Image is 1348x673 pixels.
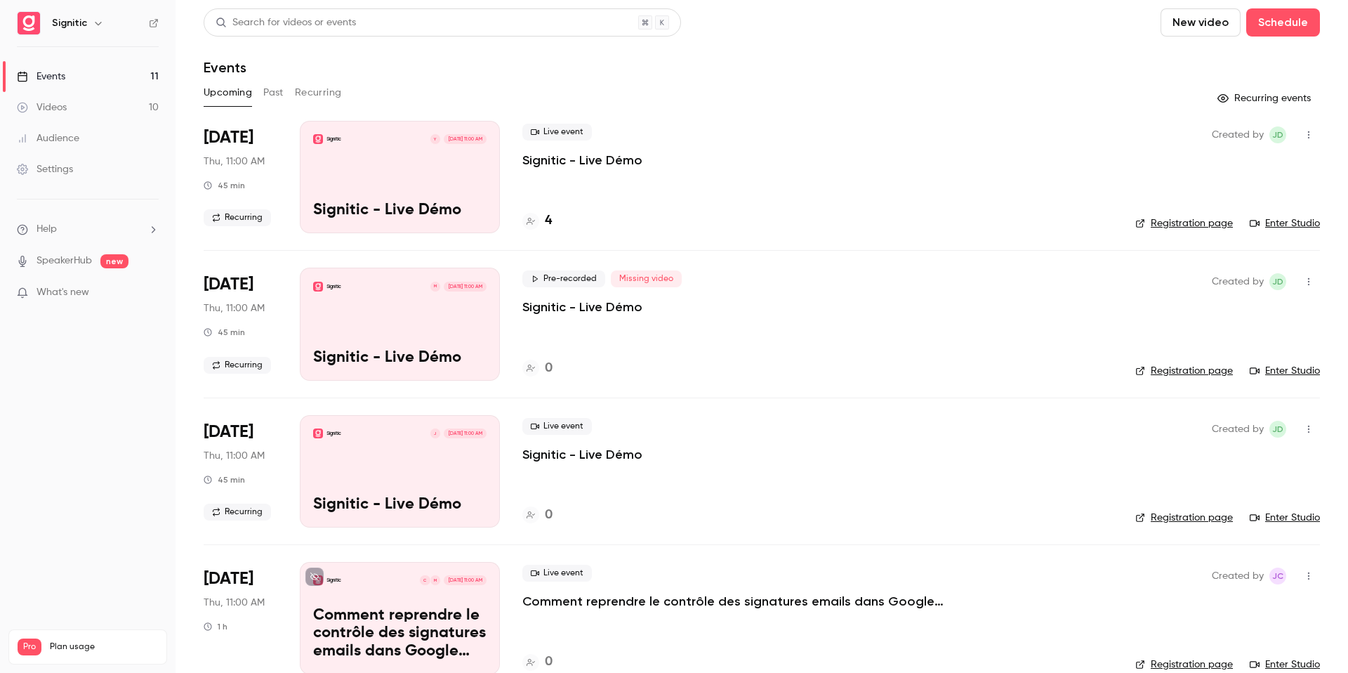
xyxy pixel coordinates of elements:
[611,270,682,287] span: Missing video
[263,81,284,104] button: Past
[1212,421,1264,438] span: Created by
[204,155,265,169] span: Thu, 11:00 AM
[204,81,252,104] button: Upcoming
[444,429,486,438] span: [DATE] 11:00 AM
[17,100,67,115] div: Videos
[545,211,552,230] h4: 4
[522,211,552,230] a: 4
[1269,568,1286,584] span: Julie Camuzet
[430,428,441,439] div: J
[444,575,486,585] span: [DATE] 11:00 AM
[522,506,553,525] a: 0
[430,281,441,292] div: M
[1212,126,1264,143] span: Created by
[52,16,87,30] h6: Signitic
[300,121,500,233] a: Signitic - Live DémoSigniticY[DATE] 11:00 AMSignitic - Live Démo
[37,222,57,237] span: Help
[1250,216,1320,230] a: Enter Studio
[204,449,265,463] span: Thu, 11:00 AM
[522,152,642,169] a: Signitic - Live Démo
[1272,568,1283,584] span: JC
[37,254,92,268] a: SpeakerHub
[1161,8,1241,37] button: New video
[1211,87,1320,110] button: Recurring events
[295,81,342,104] button: Recurring
[300,415,500,528] a: Signitic - Live DémoSigniticJ[DATE] 11:00 AMSignitic - Live Démo
[1269,273,1286,290] span: Joris Dulac
[204,301,265,315] span: Thu, 11:00 AM
[204,504,271,521] span: Recurring
[522,593,944,610] a: Comment reprendre le contrôle des signatures emails dans Google Workspace ?
[444,282,486,292] span: [DATE] 11:00 AM
[1272,421,1283,438] span: JD
[326,430,341,437] p: Signitic
[204,268,277,380] div: Oct 16 Thu, 11:00 AM (Europe/Paris)
[522,270,605,287] span: Pre-recorded
[17,131,79,145] div: Audience
[204,596,265,610] span: Thu, 11:00 AM
[430,133,441,145] div: Y
[50,641,158,653] span: Plan usage
[326,577,341,584] p: Signitic
[204,357,271,374] span: Recurring
[1135,511,1233,525] a: Registration page
[204,121,277,233] div: Oct 9 Thu, 11:00 AM (Europe/Paris)
[18,639,41,655] span: Pro
[216,15,356,30] div: Search for videos or events
[1269,126,1286,143] span: Joris Dulac
[522,299,642,315] a: Signitic - Live Démo
[430,575,441,586] div: M
[313,134,323,144] img: Signitic - Live Démo
[204,209,271,226] span: Recurring
[1212,568,1264,584] span: Created by
[313,429,323,438] img: Signitic - Live Démo
[326,283,341,290] p: Signitic
[1272,273,1283,290] span: JD
[545,506,553,525] h4: 0
[17,222,159,237] li: help-dropdown-opener
[313,202,487,220] p: Signitic - Live Démo
[313,496,487,514] p: Signitic - Live Démo
[522,446,642,463] a: Signitic - Live Démo
[204,621,227,632] div: 1 h
[1250,658,1320,672] a: Enter Studio
[545,359,553,378] h4: 0
[313,607,487,661] p: Comment reprendre le contrôle des signatures emails dans Google Workspace ?
[444,134,486,144] span: [DATE] 11:00 AM
[522,565,592,582] span: Live event
[204,568,253,590] span: [DATE]
[1272,126,1283,143] span: JD
[204,273,253,296] span: [DATE]
[313,282,323,292] img: Signitic - Live Démo
[17,70,65,84] div: Events
[326,136,341,143] p: Signitic
[1135,364,1233,378] a: Registration page
[1250,511,1320,525] a: Enter Studio
[300,268,500,380] a: Signitic - Live DémoSigniticM[DATE] 11:00 AMSignitic - Live Démo
[17,162,73,176] div: Settings
[142,287,159,299] iframe: Noticeable Trigger
[1250,364,1320,378] a: Enter Studio
[1246,8,1320,37] button: Schedule
[1135,216,1233,230] a: Registration page
[204,126,253,149] span: [DATE]
[204,474,245,485] div: 45 min
[37,285,89,300] span: What's new
[522,359,553,378] a: 0
[522,418,592,435] span: Live event
[1269,421,1286,438] span: Joris Dulac
[204,180,245,191] div: 45 min
[313,349,487,367] p: Signitic - Live Démo
[1135,658,1233,672] a: Registration page
[1212,273,1264,290] span: Created by
[204,59,246,76] h1: Events
[419,575,430,586] div: C
[545,653,553,672] h4: 0
[100,254,128,268] span: new
[204,327,245,338] div: 45 min
[522,653,553,672] a: 0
